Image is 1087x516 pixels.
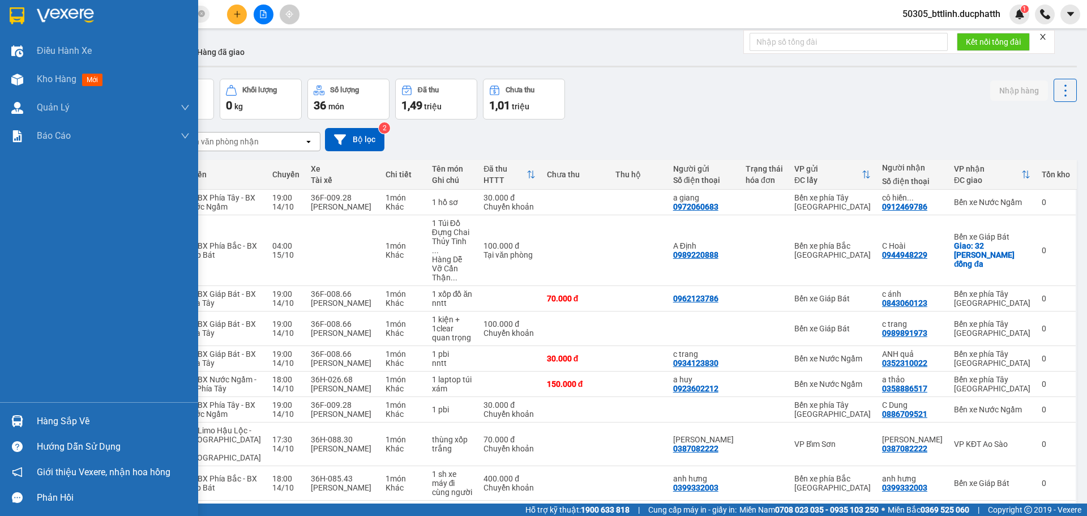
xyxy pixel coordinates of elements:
div: Chuyển khoản [483,410,535,419]
div: 14/10 [272,483,299,492]
div: Bến xe Nước Ngầm [954,198,1030,207]
div: Khác [386,410,420,419]
div: VP gửi [794,164,862,173]
span: Báo cáo [37,129,71,143]
div: a huy [673,375,734,384]
span: close-circle [198,9,205,20]
div: cô hiền 0342271386 [882,193,943,202]
div: Chuyển khoản [483,202,535,211]
div: c trang [882,319,943,329]
div: anh hưng [673,474,734,483]
div: [PERSON_NAME] [311,483,374,492]
div: 1 sh xe máy đi cùng người [432,470,473,497]
div: 04:00 [272,241,299,250]
button: Đã thu1,49 triệu [395,79,477,120]
div: 14/10 [272,410,299,419]
div: Bến xe phía Tây [GEOGRAPHIC_DATA] [954,319,1030,338]
th: Toggle SortBy [789,160,876,190]
span: 4.2 BX Giáp Bát - BX Phía Tây [185,319,256,338]
div: [PERSON_NAME] [311,298,374,308]
div: Hàng sắp về [37,413,190,430]
div: 1 kiện + 1clear quan trọng [432,315,473,342]
div: 70.000 đ [483,435,535,444]
span: 2.1 BX Phía Bắc - BX Giáp Bát [185,474,257,492]
div: Bến xe phía Tây [GEOGRAPHIC_DATA] [954,375,1030,393]
div: 0 [1042,246,1070,255]
span: down [181,103,190,112]
div: anh hưng [882,474,943,483]
div: 1 món [386,349,420,359]
div: 1 hồ sơ [432,198,473,207]
span: copyright [1024,506,1032,514]
div: Tại văn phòng [483,250,535,259]
div: Người nhận [882,163,943,172]
div: 1 món [386,241,420,250]
div: 30.000 đ [483,400,535,410]
div: 0972060683 [673,202,718,211]
div: Tên món [432,164,473,173]
svg: open [304,137,313,146]
img: warehouse-icon [11,415,23,427]
div: Khác [386,444,420,453]
div: Bến xe Nước Ngầm [794,379,871,389]
div: 1 món [386,319,420,329]
img: phone-icon [1040,9,1050,19]
span: message [12,492,23,503]
th: Toggle SortBy [478,160,541,190]
span: 1,01 [489,99,510,112]
div: 1 pbi [432,349,473,359]
div: [PERSON_NAME] [311,384,374,393]
div: ANH quả [882,349,943,359]
div: Chọn văn phòng nhận [181,136,259,147]
span: | [978,504,979,516]
span: mới [82,74,102,86]
div: 18:00 [272,474,299,483]
div: Bến xe phía Bắc [GEOGRAPHIC_DATA] [794,474,871,492]
div: Tuyến [185,170,261,179]
div: 0912469786 [882,202,927,211]
div: Đã thu [483,164,526,173]
div: Chi tiết [386,170,420,179]
div: [PERSON_NAME] [311,444,374,453]
button: Nhập hàng [990,80,1048,101]
div: Số lượng [330,86,359,94]
img: solution-icon [11,130,23,142]
div: C Dung [882,400,943,410]
div: Khác [386,384,420,393]
div: 17:30 [272,435,299,444]
div: 19:00 [272,319,299,329]
div: ĐC lấy [794,176,862,185]
img: warehouse-icon [11,102,23,114]
div: 70.000 đ [547,294,604,303]
div: 0399332003 [673,483,718,492]
div: VP nhận [954,164,1021,173]
div: Xe [311,164,374,173]
div: 0 [1042,479,1070,488]
div: a thảo [882,375,943,384]
button: aim [280,5,299,24]
div: 18:00 [272,375,299,384]
div: Chuyến [272,170,299,179]
img: warehouse-icon [11,45,23,57]
span: Kết nối tổng đài [966,36,1021,48]
div: 14/10 [272,298,299,308]
div: 0989891973 [882,329,927,338]
div: ĐC giao [954,176,1021,185]
div: 1 món [386,400,420,410]
span: 4.2 BX Giáp Bát - BX Phía Tây [185,349,256,368]
div: Tồn kho [1042,170,1070,179]
div: 100.000 đ [483,319,535,329]
span: ... [907,193,914,202]
div: 19:00 [272,349,299,359]
span: | [638,504,640,516]
div: Số điện thoại [882,177,943,186]
strong: 1900 633 818 [581,505,630,514]
div: 14/10 [272,329,299,338]
span: Kho hàng [37,74,76,84]
span: close-circle [198,10,205,17]
div: 14/10 [272,359,299,368]
div: 0 [1042,294,1070,303]
span: 7.1 Limo Hậu Lộc - [GEOGRAPHIC_DATA] - [GEOGRAPHIC_DATA] [185,426,261,462]
span: Quản Lý [37,100,70,114]
div: Bến xe Giáp Bát [794,294,871,303]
